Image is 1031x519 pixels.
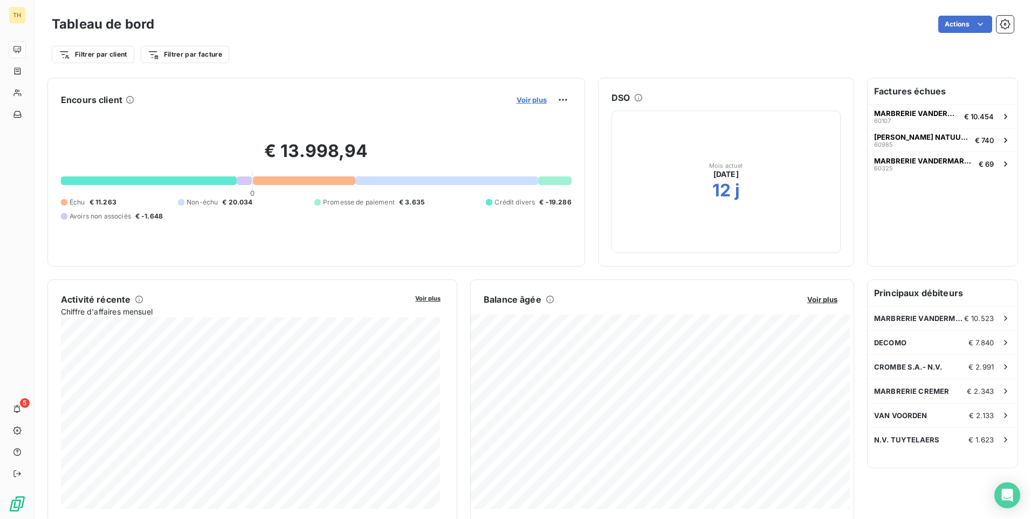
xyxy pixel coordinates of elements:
button: Filtrer par client [52,46,134,63]
span: € -1.648 [135,211,163,221]
span: Avoirs non associés [70,211,131,221]
span: Mois actuel [709,162,743,169]
button: Filtrer par facture [141,46,229,63]
span: Promesse de paiement [323,197,395,207]
span: € 2.133 [969,411,994,420]
span: CROMBE S.A.- N.V. [874,363,943,371]
span: 0 [250,189,255,197]
span: N.V. TUYTELAERS [874,435,939,444]
span: DECOMO [874,338,906,347]
span: 60325 [874,165,893,172]
span: € 7.840 [968,338,994,347]
span: Crédit divers [494,197,535,207]
h3: Tableau de bord [52,15,154,34]
button: MARBRERIE VANDERMARLIERE60325€ 69 [868,152,1018,175]
span: Non-échu [187,197,218,207]
span: € 2.343 [967,387,994,395]
span: € 740 [975,136,994,145]
span: € 1.623 [968,435,994,444]
button: [PERSON_NAME] NATUURSTEENBEDRIJF60985€ 740 [868,128,1018,152]
span: MARBRERIE VANDERMARLIERE [874,314,964,323]
span: 5 [20,398,30,408]
span: VAN VOORDEN [874,411,927,420]
button: Voir plus [804,295,841,304]
button: Actions [938,16,992,33]
button: Voir plus [412,293,444,303]
span: € 2.991 [968,363,994,371]
span: Voir plus [415,295,441,302]
span: Voir plus [517,95,547,104]
span: Échu [70,197,85,207]
span: [DATE] [713,169,739,180]
span: MARBRERIE VANDERMARLIERE [874,109,960,118]
span: € 10.454 [964,112,994,121]
h6: Encours client [61,93,122,106]
h6: Principaux débiteurs [868,280,1018,306]
h2: € 13.998,94 [61,140,572,173]
h6: DSO [611,91,630,104]
span: € 10.523 [964,314,994,323]
button: Voir plus [513,95,550,105]
span: [PERSON_NAME] NATUURSTEENBEDRIJF [874,133,971,141]
span: 60985 [874,141,893,148]
img: Logo LeanPay [9,495,26,513]
span: MARBRERIE CREMER [874,387,949,395]
h2: j [735,180,740,201]
h2: 12 [712,180,731,201]
h6: Factures échues [868,78,1018,104]
span: Voir plus [807,295,837,304]
span: MARBRERIE VANDERMARLIERE [874,156,974,165]
span: € 11.263 [90,197,116,207]
h6: Balance âgée [484,293,541,306]
button: MARBRERIE VANDERMARLIERE60107€ 10.454 [868,104,1018,128]
span: € 20.034 [222,197,252,207]
h6: Activité récente [61,293,130,306]
div: Open Intercom Messenger [994,482,1020,508]
span: € -19.286 [539,197,571,207]
span: 60107 [874,118,891,124]
span: Chiffre d'affaires mensuel [61,306,408,317]
span: € 3.635 [399,197,424,207]
div: TH [9,6,26,24]
span: € 69 [979,160,994,168]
